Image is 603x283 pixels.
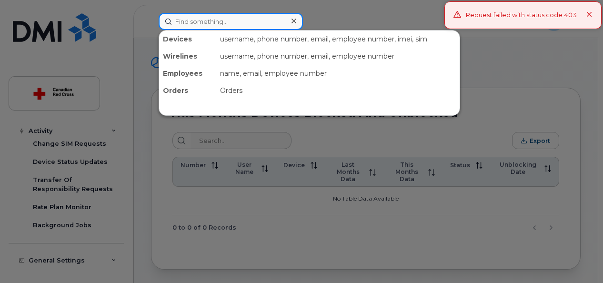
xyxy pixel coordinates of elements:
[216,30,460,48] div: username, phone number, email, employee number, imei, sim
[466,10,577,20] div: Request failed with status code 403
[159,30,216,48] div: Devices
[216,48,460,65] div: username, phone number, email, employee number
[159,82,216,99] div: Orders
[159,48,216,65] div: Wirelines
[159,65,216,82] div: Employees
[216,65,460,82] div: name, email, employee number
[216,82,460,99] div: Orders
